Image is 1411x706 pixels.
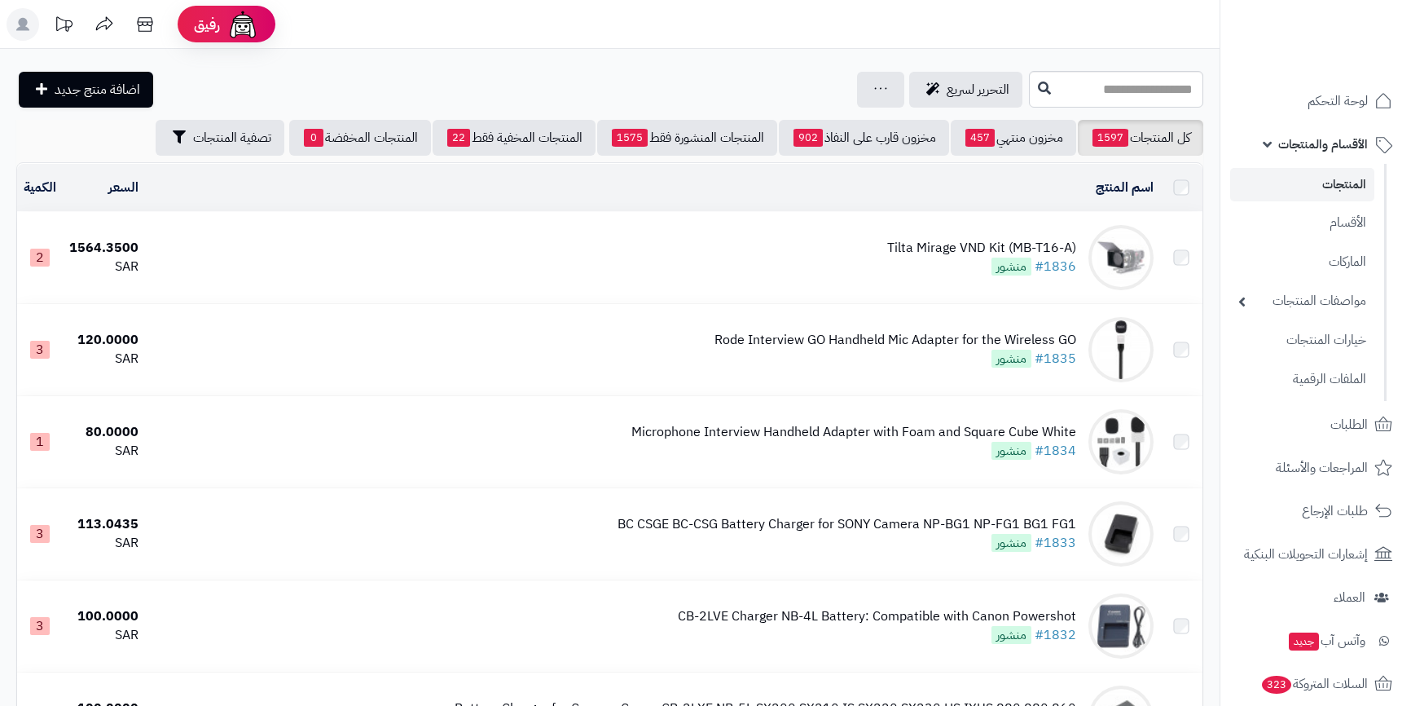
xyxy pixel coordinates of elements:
[597,120,777,156] a: المنتجات المنشورة فقط1575
[1334,586,1365,609] span: العملاء
[1244,543,1368,566] span: إشعارات التحويلات البنكية
[30,341,50,359] span: 3
[69,258,138,276] div: SAR
[433,120,596,156] a: المنتجات المخفية فقط22
[1088,501,1154,567] img: BC CSGE BC-CSG Battery Charger for SONY Camera NP-BG1 NP-FG1 BG1 FG1
[43,8,84,45] a: تحديثات المنصة
[69,442,138,461] div: SAR
[1276,457,1368,479] span: المراجعات والأسئلة
[226,8,259,41] img: ai-face.png
[951,120,1076,156] a: مخزون منتهي457
[991,626,1031,644] span: منشور
[779,120,949,156] a: مخزون قارب على النفاذ902
[1308,90,1368,113] span: لوحة التحكم
[1302,500,1368,523] span: طلبات الإرجاع
[1035,441,1076,461] a: #1834
[30,433,50,451] span: 1
[1289,633,1319,651] span: جديد
[69,423,138,442] div: 80.0000
[793,129,823,147] span: 902
[991,534,1031,552] span: منشور
[1230,284,1374,319] a: مواصفات المنتجات
[156,120,284,156] button: تصفية المنتجات
[991,442,1031,460] span: منشور
[1287,629,1365,652] span: وآتس آب
[1078,120,1203,156] a: كل المنتجات1597
[1035,257,1076,276] a: #1836
[714,331,1076,350] div: Rode Interview GO Handheld Mic Adapter for the Wireless GO
[1230,168,1374,201] a: المنتجات
[965,129,995,147] span: 457
[1092,129,1128,147] span: 1597
[1230,621,1401,660] a: وآتس آبجديد
[19,72,153,108] a: اضافة منتج جديد
[1035,625,1076,645] a: #1832
[1088,225,1154,290] img: Tilta Mirage VND Kit (MB-T16-A)
[1260,673,1368,695] span: السلات المتروكة
[1088,593,1154,659] img: CB-2LVE Charger NB-4L Battery: Compatible with Canon Powershot
[69,515,138,534] div: 113.0435
[991,350,1031,368] span: منشور
[69,607,138,626] div: 100.0000
[1035,349,1076,368] a: #1835
[1230,405,1401,444] a: الطلبات
[1278,133,1368,156] span: الأقسام والمنتجات
[887,239,1076,258] div: Tilta Mirage VND Kit (MB-T16-A)
[24,178,56,197] a: الكمية
[304,129,323,147] span: 0
[678,607,1076,626] div: CB-2LVE Charger NB-4L Battery: Compatible with Canon Powershot
[69,239,138,258] div: 1564.3500
[1230,578,1401,617] a: العملاء
[30,525,50,543] span: 3
[55,80,140,99] span: اضافة منتج جديد
[69,626,138,645] div: SAR
[1230,362,1374,397] a: الملفات الرقمية
[1230,535,1401,574] a: إشعارات التحويلات البنكية
[1230,82,1401,121] a: لوحة التحكم
[1230,448,1401,488] a: المراجعات والأسئلة
[1230,205,1374,240] a: الأقسام
[194,15,220,34] span: رفيق
[30,617,50,635] span: 3
[631,423,1076,442] div: Microphone Interview Handheld Adapter with Foam and Square Cube White
[289,120,431,156] a: المنتجات المخفضة0
[1230,323,1374,358] a: خيارات المنتجات
[947,80,1009,99] span: التحرير لسريع
[69,534,138,553] div: SAR
[69,331,138,350] div: 120.0000
[1300,27,1396,61] img: logo-2.png
[1230,664,1401,704] a: السلات المتروكة323
[1088,317,1154,382] img: Rode Interview GO Handheld Mic Adapter for the Wireless GO
[447,129,470,147] span: 22
[612,129,648,147] span: 1575
[1230,492,1401,531] a: طلبات الإرجاع
[1261,675,1293,695] span: 323
[193,128,271,148] span: تصفية المنتجات
[69,350,138,368] div: SAR
[618,515,1076,534] div: BC CSGE BC-CSG Battery Charger for SONY Camera NP-BG1 NP-FG1 BG1 FG1
[30,249,50,267] span: 2
[108,178,138,197] a: السعر
[909,72,1022,108] a: التحرير لسريع
[1096,178,1154,197] a: اسم المنتج
[1035,533,1076,553] a: #1833
[991,258,1031,276] span: منشور
[1088,409,1154,474] img: Microphone Interview Handheld Adapter with Foam and Square Cube White
[1230,245,1374,280] a: الماركات
[1330,413,1368,436] span: الطلبات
